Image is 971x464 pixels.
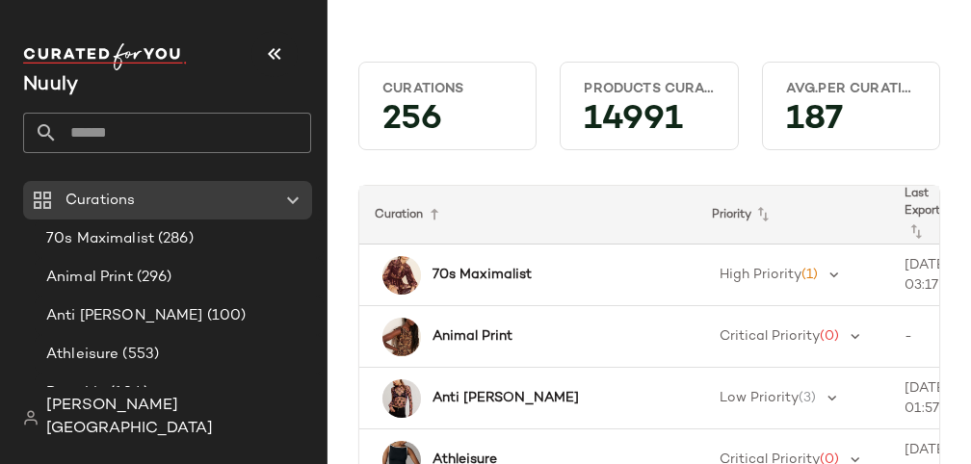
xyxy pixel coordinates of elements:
[801,268,818,282] span: (1)
[133,267,172,289] span: (296)
[696,186,889,245] th: Priority
[433,388,579,408] b: Anti [PERSON_NAME]
[118,344,159,366] span: (553)
[46,382,106,404] span: Boys Lie
[568,106,729,142] div: 14991
[367,106,528,142] div: 256
[433,265,532,285] b: 70s Maximalist
[46,267,133,289] span: Animal Print
[720,329,820,344] span: Critical Priority
[382,379,421,418] img: 78429362_005_b
[46,344,118,366] span: Athleisure
[584,80,714,98] div: Products Curated
[720,391,799,405] span: Low Priority
[771,106,932,142] div: 187
[23,75,78,95] span: Current Company Name
[23,43,187,70] img: cfy_white_logo.C9jOOHJF.svg
[106,382,148,404] span: (104)
[203,305,247,327] span: (100)
[799,391,816,405] span: (3)
[382,318,421,356] img: 104261946_000_b
[46,305,203,327] span: Anti [PERSON_NAME]
[433,326,512,347] b: Animal Print
[46,395,311,441] span: [PERSON_NAME][GEOGRAPHIC_DATA]
[382,256,421,295] img: 99308520_061_b
[720,268,801,282] span: High Priority
[820,329,839,344] span: (0)
[382,80,512,98] div: Curations
[359,186,696,245] th: Curation
[23,410,39,425] img: svg%3e
[66,190,135,212] span: Curations
[46,228,154,250] span: 70s Maximalist
[786,80,916,98] div: Avg.per Curation
[154,228,194,250] span: (286)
